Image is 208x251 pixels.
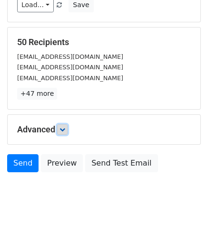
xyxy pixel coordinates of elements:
[17,124,191,135] h5: Advanced
[41,154,83,172] a: Preview
[7,154,39,172] a: Send
[17,88,57,100] a: +47 more
[17,74,123,82] small: [EMAIL_ADDRESS][DOMAIN_NAME]
[17,64,123,71] small: [EMAIL_ADDRESS][DOMAIN_NAME]
[85,154,158,172] a: Send Test Email
[17,53,123,60] small: [EMAIL_ADDRESS][DOMAIN_NAME]
[17,37,191,47] h5: 50 Recipients
[160,205,208,251] iframe: Chat Widget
